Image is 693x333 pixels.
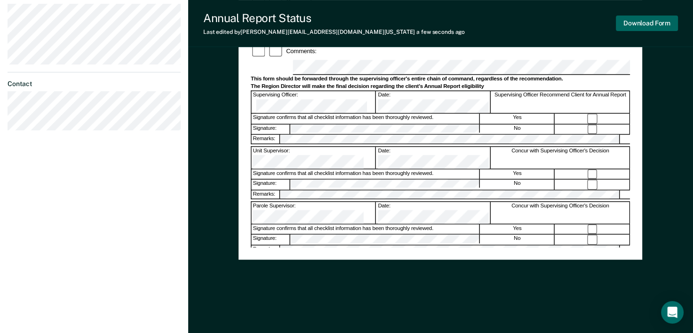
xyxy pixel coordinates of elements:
[251,83,630,90] div: The Region Director will make the final decision regarding the client's Annual Report eligibility
[480,169,555,179] div: Yes
[252,135,280,143] div: Remarks:
[252,125,290,135] div: Signature:
[252,180,290,190] div: Signature:
[252,147,376,168] div: Unit Supervisor:
[377,147,491,168] div: Date:
[491,202,630,223] div: Concur with Supervising Officer's Decision
[480,235,555,245] div: No
[252,114,480,124] div: Signature confirms that all checklist information has been thoroughly reviewed.
[252,224,480,234] div: Signature confirms that all checklist information has been thoroughly reviewed.
[252,202,376,223] div: Parole Supervisor:
[8,80,181,88] dt: Contact
[377,202,491,223] div: Date:
[416,29,465,35] span: a few seconds ago
[252,190,280,198] div: Remarks:
[251,75,630,82] div: This form should be forwarded through the supervising officer's entire chain of command, regardle...
[661,301,684,324] div: Open Intercom Messenger
[203,11,465,25] div: Annual Report Status
[480,125,555,135] div: No
[252,246,280,254] div: Remarks:
[480,114,555,124] div: Yes
[285,47,318,55] div: Comments:
[252,169,480,179] div: Signature confirms that all checklist information has been thoroughly reviewed.
[491,91,630,113] div: Supervising Officer Recommend Client for Annual Report
[252,235,290,245] div: Signature:
[377,91,491,113] div: Date:
[252,91,376,113] div: Supervising Officer:
[480,180,555,190] div: No
[616,16,678,31] button: Download Form
[203,29,465,35] div: Last edited by [PERSON_NAME][EMAIL_ADDRESS][DOMAIN_NAME][US_STATE]
[491,147,630,168] div: Concur with Supervising Officer's Decision
[480,224,555,234] div: Yes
